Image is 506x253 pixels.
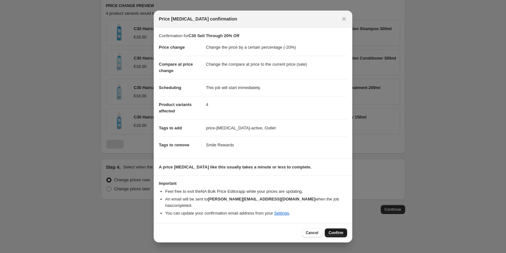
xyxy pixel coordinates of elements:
span: Tags to add [159,126,182,130]
dd: 4 [206,96,347,113]
span: Tags to remove [159,143,189,147]
b: [PERSON_NAME][EMAIL_ADDRESS][DOMAIN_NAME] [208,197,315,201]
button: Cancel [302,228,322,237]
span: Price [MEDICAL_DATA] confirmation [159,16,237,22]
b: A price [MEDICAL_DATA] like this usually takes a minute or less to complete. [159,165,312,169]
li: Feel free to exit the NA Bulk Price Editor app while your prices are updating. [165,188,347,195]
dd: Smile Rewards [206,136,347,153]
button: Confirm [325,228,347,237]
span: Scheduling [159,85,181,90]
h3: Important [159,181,347,186]
span: Confirm [329,230,343,235]
dd: price-[MEDICAL_DATA]-active, Outlet [206,119,347,136]
b: C30 Sell Through 20% Off [188,33,239,38]
dd: Change the price by a certain percentage (-20%) [206,39,347,56]
span: Compare at price change [159,62,193,73]
a: Settings [274,211,289,216]
li: You can update your confirmation email address from your . [165,210,347,216]
span: Price change [159,45,185,50]
p: Confirmation for [159,33,347,39]
li: An email will be sent to when the job has completed . [165,196,347,209]
dd: This job will start immediately. [206,79,347,96]
span: Product variants affected [159,102,192,113]
span: Cancel [306,230,318,235]
button: Close [339,14,348,23]
dd: Change the compare at price to the current price (sale) [206,56,347,73]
